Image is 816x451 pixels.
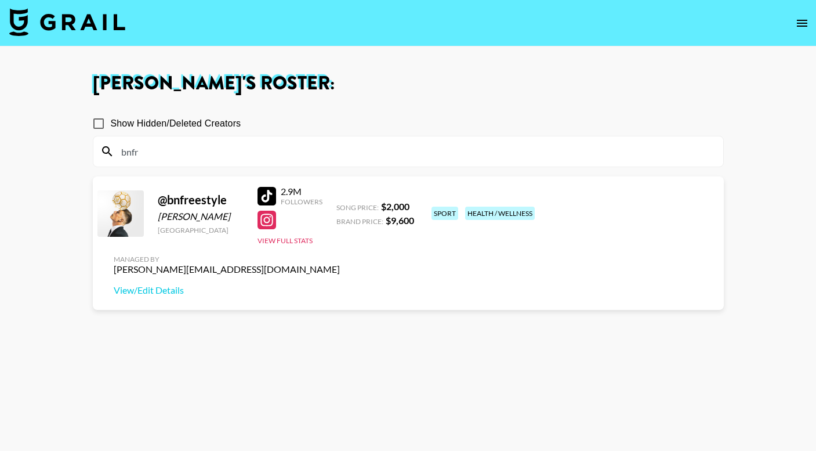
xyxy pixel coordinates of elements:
div: @ bnfreestyle [158,193,244,207]
strong: $ 9,600 [386,215,414,226]
div: 2.9M [281,186,322,197]
input: Search by User Name [114,142,716,161]
button: open drawer [790,12,814,35]
h1: [PERSON_NAME] 's Roster: [93,74,724,93]
div: [PERSON_NAME] [158,211,244,222]
div: [GEOGRAPHIC_DATA] [158,226,244,234]
span: Song Price: [336,203,379,212]
span: Brand Price: [336,217,383,226]
div: [PERSON_NAME][EMAIL_ADDRESS][DOMAIN_NAME] [114,264,340,275]
div: health / wellness [465,207,535,220]
button: View Full Stats [258,236,313,245]
div: Followers [281,197,322,206]
a: View/Edit Details [114,284,340,296]
div: Managed By [114,255,340,264]
span: Show Hidden/Deleted Creators [111,117,241,131]
strong: $ 2,000 [381,201,409,212]
img: Grail Talent [9,8,125,36]
div: sport [431,207,458,220]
